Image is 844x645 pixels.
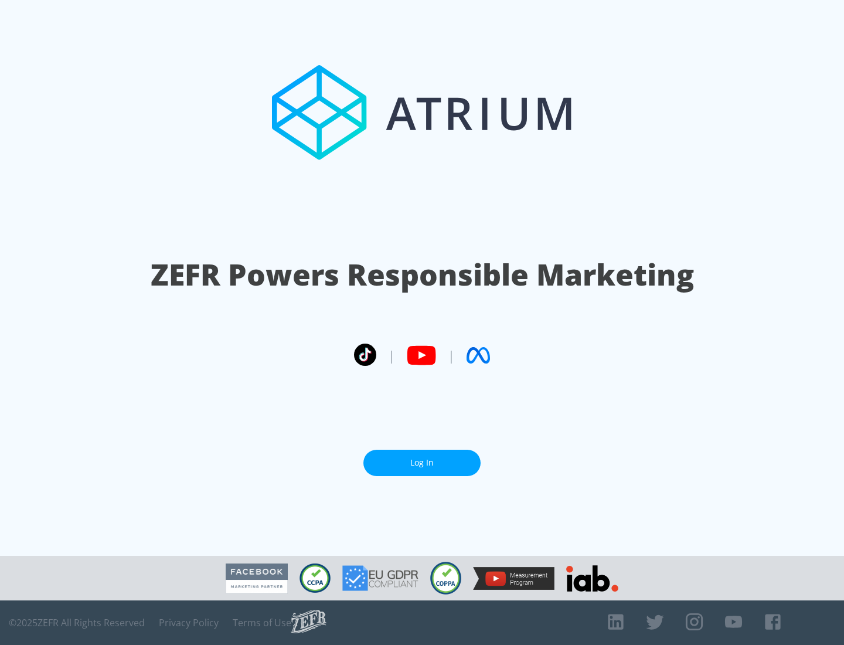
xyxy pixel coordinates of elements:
a: Terms of Use [233,617,291,629]
img: GDPR Compliant [342,565,418,591]
img: IAB [566,565,618,592]
a: Privacy Policy [159,617,219,629]
h1: ZEFR Powers Responsible Marketing [151,254,694,295]
span: | [448,347,455,364]
img: Facebook Marketing Partner [226,563,288,593]
span: © 2025 ZEFR All Rights Reserved [9,617,145,629]
a: Log In [363,450,481,476]
img: CCPA Compliant [300,563,331,593]
img: YouTube Measurement Program [473,567,554,590]
img: COPPA Compliant [430,562,461,595]
span: | [388,347,395,364]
